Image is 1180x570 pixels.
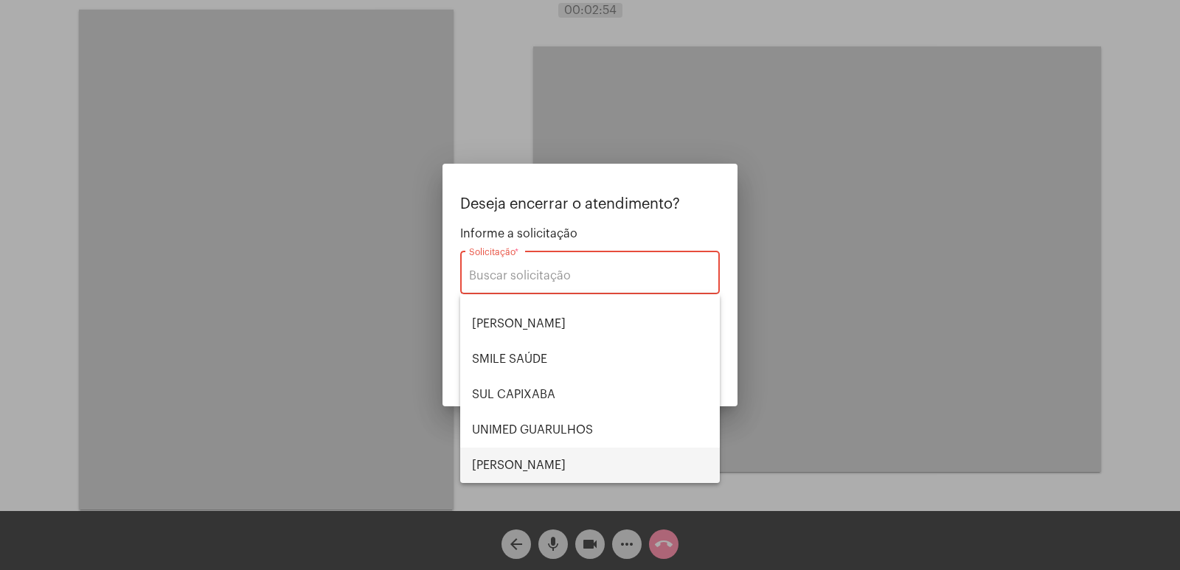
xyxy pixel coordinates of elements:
input: Buscar solicitação [469,269,711,282]
span: UNIMED GUARULHOS [472,412,708,448]
span: [PERSON_NAME] [472,306,708,341]
span: SMILE SAÚDE [472,341,708,377]
p: Deseja encerrar o atendimento? [460,196,720,212]
span: SUL CAPIXABA [472,377,708,412]
span: Informe a solicitação [460,227,720,240]
span: [PERSON_NAME] [472,448,708,483]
